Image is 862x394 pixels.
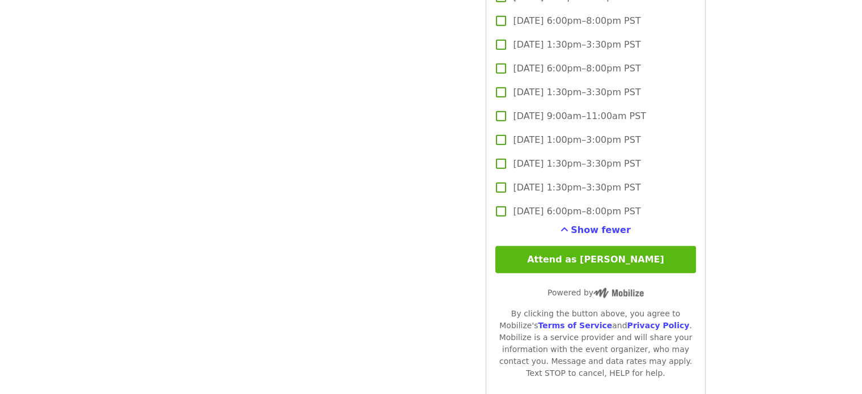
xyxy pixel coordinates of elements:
span: Show fewer [571,224,631,235]
span: [DATE] 1:30pm–3:30pm PST [513,181,640,194]
span: [DATE] 6:00pm–8:00pm PST [513,14,640,28]
span: Powered by [547,288,644,297]
a: Privacy Policy [627,321,689,330]
button: Attend as [PERSON_NAME] [495,246,695,273]
span: [DATE] 1:30pm–3:30pm PST [513,157,640,171]
img: Powered by Mobilize [593,288,644,298]
span: [DATE] 9:00am–11:00am PST [513,109,646,123]
a: Terms of Service [538,321,612,330]
span: [DATE] 6:00pm–8:00pm PST [513,62,640,75]
span: [DATE] 1:30pm–3:30pm PST [513,38,640,52]
span: [DATE] 6:00pm–8:00pm PST [513,205,640,218]
span: [DATE] 1:00pm–3:00pm PST [513,133,640,147]
span: [DATE] 1:30pm–3:30pm PST [513,86,640,99]
div: By clicking the button above, you agree to Mobilize's and . Mobilize is a service provider and wi... [495,308,695,379]
button: See more timeslots [560,223,631,237]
